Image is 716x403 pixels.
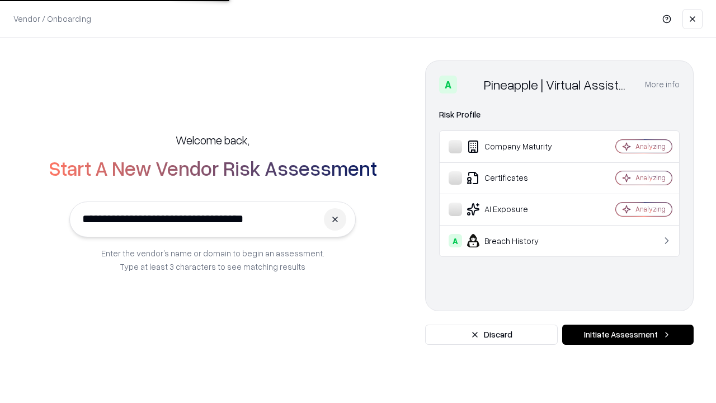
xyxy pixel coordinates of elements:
[449,203,582,216] div: AI Exposure
[176,132,249,148] h5: Welcome back,
[562,325,694,345] button: Initiate Assessment
[461,76,479,93] img: Pineapple | Virtual Assistant Agency
[439,76,457,93] div: A
[635,204,666,214] div: Analyzing
[425,325,558,345] button: Discard
[645,74,680,95] button: More info
[101,246,324,273] p: Enter the vendor’s name or domain to begin an assessment. Type at least 3 characters to see match...
[449,234,462,247] div: A
[449,140,582,153] div: Company Maturity
[449,234,582,247] div: Breach History
[49,157,377,179] h2: Start A New Vendor Risk Assessment
[13,13,91,25] p: Vendor / Onboarding
[484,76,632,93] div: Pineapple | Virtual Assistant Agency
[635,173,666,182] div: Analyzing
[449,171,582,185] div: Certificates
[635,142,666,151] div: Analyzing
[439,108,680,121] div: Risk Profile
